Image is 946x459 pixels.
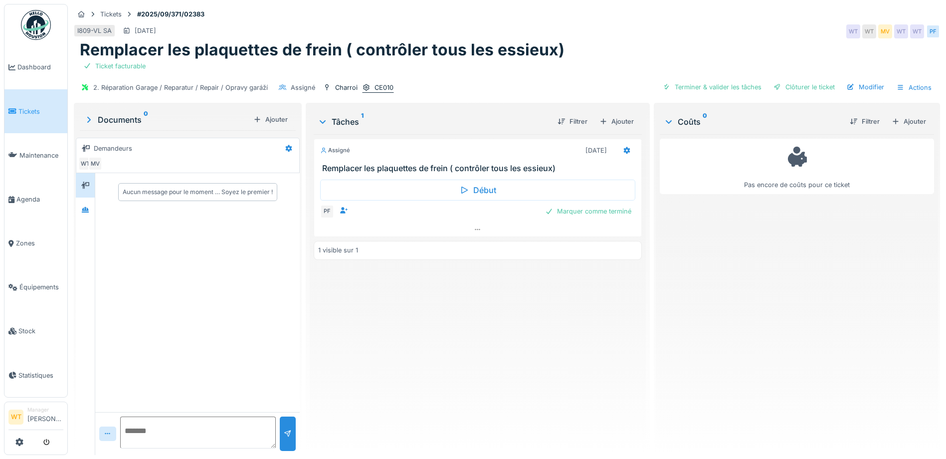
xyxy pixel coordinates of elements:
[77,26,112,35] div: I809-VL SA
[320,146,350,155] div: Assigné
[291,83,315,92] div: Assigné
[18,371,63,380] span: Statistiques
[664,116,842,128] div: Coûts
[144,114,148,126] sup: 0
[892,80,936,95] div: Actions
[318,245,358,255] div: 1 visible sur 1
[4,177,67,221] a: Agenda
[703,116,707,128] sup: 0
[4,353,67,397] a: Statistiques
[320,205,334,219] div: PF
[249,113,292,126] div: Ajouter
[878,24,892,38] div: MV
[18,107,63,116] span: Tickets
[926,24,940,38] div: PF
[16,238,63,248] span: Zones
[666,143,928,190] div: Pas encore de coûts pour ce ticket
[94,144,132,153] div: Demandeurs
[27,406,63,428] li: [PERSON_NAME]
[80,40,565,59] h1: Remplacer les plaquettes de frein ( contrôler tous les essieux)
[19,151,63,160] span: Maintenance
[888,115,930,128] div: Ajouter
[21,10,51,40] img: Badge_color-CXgf-gQk.svg
[318,116,550,128] div: Tâches
[585,146,607,155] div: [DATE]
[335,83,358,92] div: Charroi
[133,9,208,19] strong: #2025/09/371/02383
[17,62,63,72] span: Dashboard
[4,133,67,177] a: Maintenance
[93,83,268,92] div: 2. Réparation Garage / Reparatur / Repair / Opravy garáží
[27,406,63,414] div: Manager
[78,157,92,171] div: WT
[88,157,102,171] div: MV
[541,205,635,218] div: Marquer comme terminé
[320,180,635,201] div: Début
[4,89,67,133] a: Tickets
[322,164,637,173] h3: Remplacer les plaquettes de frein ( contrôler tous les essieux)
[123,188,273,197] div: Aucun message pour le moment … Soyez le premier !
[843,80,888,94] div: Modifier
[100,9,122,19] div: Tickets
[894,24,908,38] div: WT
[361,116,364,128] sup: 1
[595,115,638,128] div: Ajouter
[8,406,63,430] a: WT Manager[PERSON_NAME]
[4,309,67,353] a: Stock
[862,24,876,38] div: WT
[4,222,67,265] a: Zones
[135,26,156,35] div: [DATE]
[769,80,839,94] div: Clôturer le ticket
[846,24,860,38] div: WT
[16,195,63,204] span: Agenda
[659,80,765,94] div: Terminer & valider les tâches
[375,83,393,92] div: CE010
[84,114,249,126] div: Documents
[18,326,63,336] span: Stock
[95,61,146,71] div: Ticket facturable
[8,410,23,425] li: WT
[846,115,884,128] div: Filtrer
[554,115,591,128] div: Filtrer
[910,24,924,38] div: WT
[19,282,63,292] span: Équipements
[4,45,67,89] a: Dashboard
[4,265,67,309] a: Équipements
